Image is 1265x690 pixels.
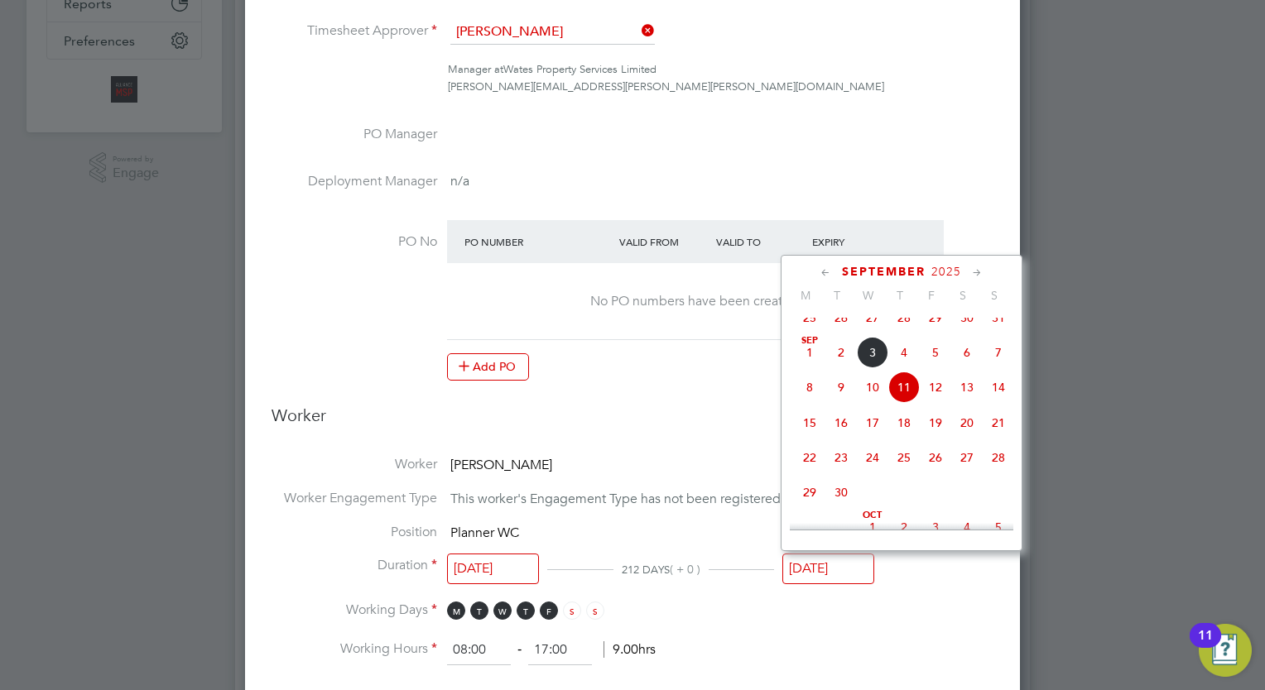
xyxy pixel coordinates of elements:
[517,601,535,620] span: T
[586,601,604,620] span: S
[825,302,857,333] span: 26
[450,457,552,473] span: [PERSON_NAME]
[983,371,1014,403] span: 14
[857,302,888,333] span: 27
[857,407,888,438] span: 17
[884,288,916,303] span: T
[528,635,592,665] input: 17:00
[857,511,888,520] span: Oct
[447,353,529,380] button: Add PO
[916,288,947,303] span: F
[514,641,525,658] span: ‐
[951,442,983,473] span: 27
[808,227,905,256] div: Expiry
[794,337,825,368] span: 1
[615,227,712,256] div: Valid From
[272,126,437,143] label: PO Manager
[460,227,615,256] div: PO Number
[857,337,888,368] span: 3
[503,62,657,76] span: Wates Property Services Limited
[825,442,857,473] span: 23
[825,371,857,403] span: 9
[951,371,983,403] span: 13
[272,405,993,439] h3: Worker
[888,442,920,473] span: 25
[888,407,920,438] span: 18
[272,456,437,473] label: Worker
[272,640,437,658] label: Working Hours
[825,477,857,508] span: 30
[931,265,961,279] span: 2025
[920,407,951,438] span: 19
[447,553,539,584] input: Select one
[983,511,1014,543] span: 5
[794,337,825,345] span: Sep
[857,371,888,403] span: 10
[272,524,437,541] label: Position
[821,288,853,303] span: T
[920,511,951,543] span: 3
[450,173,469,189] span: n/a
[825,407,857,438] span: 16
[983,302,1014,333] span: 31
[448,79,884,93] span: [PERSON_NAME][EMAIL_ADDRESS][PERSON_NAME][PERSON_NAME][DOMAIN_NAME]
[1199,624,1252,677] button: Open Resource Center, 11 new notifications
[563,601,581,620] span: S
[540,601,558,620] span: F
[825,337,857,368] span: 2
[782,553,874,584] input: Select one
[979,288,1010,303] span: S
[920,371,951,403] span: 12
[447,635,511,665] input: 08:00
[842,265,926,279] span: September
[794,477,825,508] span: 29
[794,442,825,473] span: 22
[450,525,519,541] span: Planner WC
[272,601,437,619] label: Working Days
[272,490,437,507] label: Worker Engagement Type
[794,302,825,333] span: 25
[272,233,437,251] label: PO No
[888,302,920,333] span: 28
[920,337,951,368] span: 5
[272,22,437,40] label: Timesheet Approver
[470,601,488,620] span: T
[622,563,670,577] span: 212 DAYS
[857,442,888,473] span: 24
[888,511,920,543] span: 2
[447,601,465,620] span: M
[450,491,866,507] span: This worker's Engagement Type has not been registered by its Agency.
[1198,635,1213,657] div: 11
[493,601,512,620] span: W
[983,442,1014,473] span: 28
[983,337,1014,368] span: 7
[794,407,825,438] span: 15
[712,227,809,256] div: Valid To
[888,337,920,368] span: 4
[920,442,951,473] span: 26
[947,288,979,303] span: S
[450,20,655,45] input: Search for...
[857,511,888,543] span: 1
[670,562,700,577] span: ( + 0 )
[604,641,656,658] span: 9.00hrs
[983,407,1014,438] span: 21
[951,337,983,368] span: 6
[272,173,437,190] label: Deployment Manager
[272,557,437,574] label: Duration
[951,511,983,543] span: 4
[951,407,983,438] span: 20
[888,371,920,403] span: 11
[794,371,825,403] span: 8
[790,288,821,303] span: M
[464,293,927,310] div: No PO numbers have been created.
[853,288,884,303] span: W
[951,302,983,333] span: 30
[920,302,951,333] span: 29
[448,62,503,76] span: Manager at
